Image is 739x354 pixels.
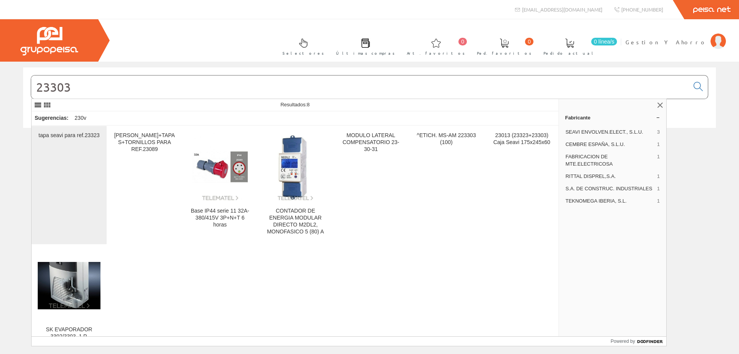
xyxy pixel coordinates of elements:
span: Art. favoritos [407,49,465,57]
span: 3 [657,129,660,136]
div: CONTADOR DE ENERGIA MODULAR DIRECTO M2DL2, MONOFASICO 5 (80) A [264,208,327,235]
a: Powered by [611,337,667,346]
input: Buscar... [31,75,689,99]
span: S.A. DE CONSTRUC. INDUSTRIALES [565,185,654,192]
a: Base IP44 serie 11 32A-380/415V 3P+N+T 6 horas Base IP44 serie 11 32A-380/415V 3P+N+T 6 horas [182,126,257,244]
div: ^ETICH. MS-AM 223303 (100) [415,132,478,146]
img: SK EVAPORADOR 3302/3303, 1 P. [38,262,100,309]
span: [EMAIL_ADDRESS][DOMAIN_NAME] [522,6,602,13]
span: RITTAL DISPREL,S.A. [565,173,654,180]
a: ^ETICH. MS-AM 223303 (100) [409,126,484,244]
span: FABRICACION DE MTE.ELECTRICOSA [565,153,654,167]
span: Pedido actual [543,49,596,57]
a: Últimas compras [328,32,399,60]
span: Ped. favoritos [477,49,532,57]
span: 1 [657,185,660,192]
span: Selectores [283,49,324,57]
img: Base IP44 serie 11 32A-380/415V 3P+N+T 6 horas [192,132,248,201]
a: Selectores [275,32,328,60]
span: 0 línea/s [591,38,617,45]
div: tapa seavi para ref.23323 [38,132,100,139]
a: tapa seavi para ref.23323 [32,126,107,244]
div: © Grupo Peisa [23,138,716,144]
span: 1 [657,153,660,167]
div: 23013 (23323+23303) Caja Seavi 175x245x60 [490,132,553,146]
img: Grupo Peisa [20,27,78,55]
span: SEAVI ENVOLVEN.ELECT., S.L.U. [565,129,654,136]
a: CONTADOR DE ENERGIA MODULAR DIRECTO M2DL2, MONOFASICO 5 (80) A CONTADOR DE ENERGIA MODULAR DIRECT... [258,126,333,244]
span: Gestion Y Ahorro [625,38,707,46]
span: Powered by [611,338,635,345]
a: Fabricante [559,111,666,124]
span: 1 [657,173,660,180]
a: Gestion Y Ahorro [625,32,726,39]
span: [PHONE_NUMBER] [621,6,663,13]
div: Sugerencias: [32,113,70,124]
span: 1 [657,141,660,148]
a: [PERSON_NAME]+TAPAS+TORNILLOS PARA REF.23089 [107,126,182,244]
span: Últimas compras [336,49,395,57]
a: SK EVAPORADOR 3302/3303, 1 P. SK EVAPORADOR 3302/3303, 1 P. [32,245,107,349]
span: Resultados: [281,102,310,107]
span: 8 [307,102,309,107]
span: CEMBRE ESPAÑA, S.L.U. [565,141,654,148]
span: TEKNOMEGA IBERIA, S.L. [565,198,654,205]
div: MODULO LATERAL COMPENSATORIO 23-30-31 [339,132,402,153]
span: 0 [458,38,467,45]
div: SK EVAPORADOR 3302/3303, 1 P. [38,326,100,340]
span: 0 [525,38,533,45]
div: [PERSON_NAME]+TAPAS+TORNILLOS PARA REF.23089 [113,132,176,153]
img: CONTADOR DE ENERGIA MODULAR DIRECTO M2DL2, MONOFASICO 5 (80) A [268,132,323,201]
a: MODULO LATERAL COMPENSATORIO 23-30-31 [333,126,408,244]
a: 23013 (23323+23303) Caja Seavi 175x245x60 [484,126,559,244]
div: 230v [72,111,89,125]
div: Base IP44 serie 11 32A-380/415V 3P+N+T 6 horas [189,208,251,228]
span: 1 [657,198,660,205]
